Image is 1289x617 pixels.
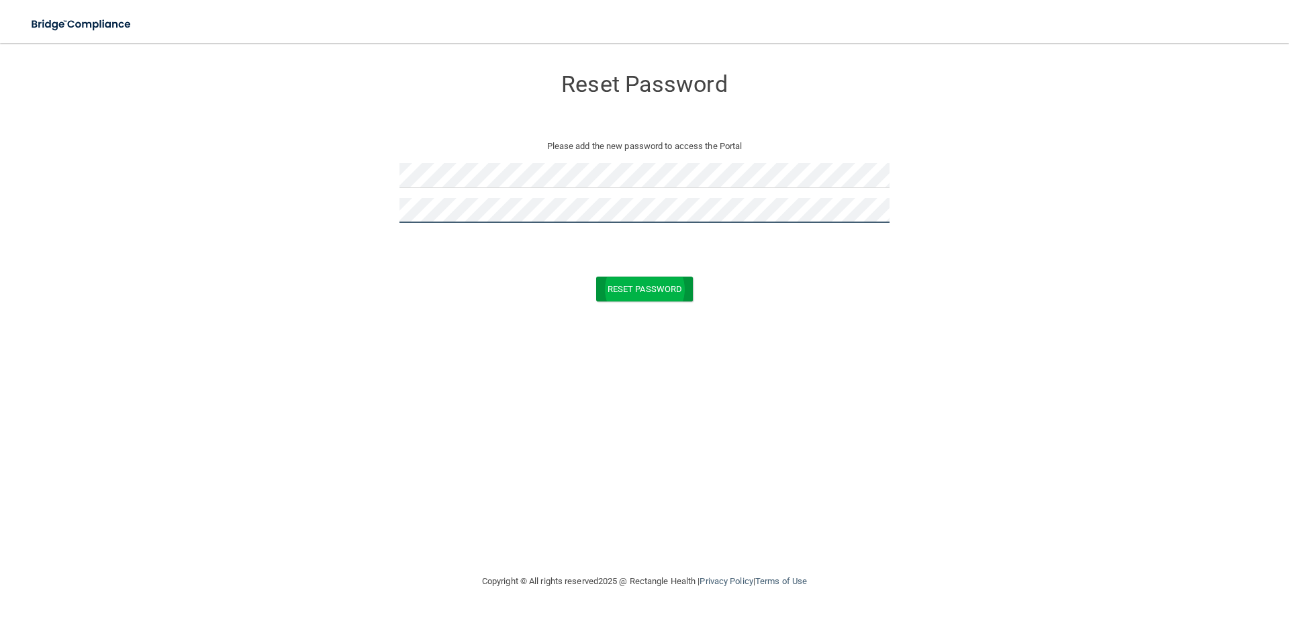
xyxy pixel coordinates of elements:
[410,138,879,154] p: Please add the new password to access the Portal
[20,11,144,38] img: bridge_compliance_login_screen.278c3ca4.svg
[700,576,753,586] a: Privacy Policy
[1057,522,1273,575] iframe: Drift Widget Chat Controller
[596,277,693,301] button: Reset Password
[399,560,890,603] div: Copyright © All rights reserved 2025 @ Rectangle Health | |
[399,72,890,97] h3: Reset Password
[755,576,807,586] a: Terms of Use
